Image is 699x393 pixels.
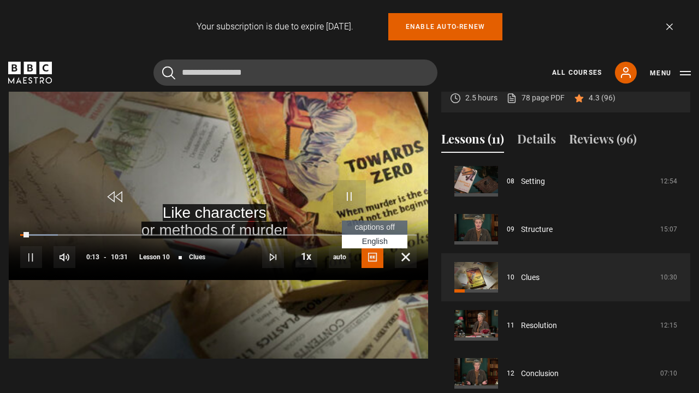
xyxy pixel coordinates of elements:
[86,247,99,267] span: 0:13
[589,92,615,104] p: 4.3 (96)
[139,254,170,260] span: Lesson 10
[104,253,106,261] span: -
[111,247,128,267] span: 10:31
[569,130,637,153] button: Reviews (96)
[388,13,502,40] a: Enable auto-renew
[9,44,428,280] video-js: Video Player
[153,59,437,86] input: Search
[162,66,175,80] button: Submit the search query
[517,130,556,153] button: Details
[521,320,557,331] a: Resolution
[8,62,52,84] svg: BBC Maestro
[355,223,395,231] span: captions off
[441,130,504,153] button: Lessons (11)
[189,254,205,260] span: Clues
[197,20,353,33] p: Your subscription is due to expire [DATE].
[329,246,351,268] span: auto
[465,92,497,104] p: 2.5 hours
[295,246,317,267] button: Playback Rate
[521,176,545,187] a: Setting
[506,92,565,104] a: 78 page PDF
[20,246,42,268] button: Pause
[395,246,417,268] button: Fullscreen
[362,237,388,246] span: English
[521,368,559,379] a: Conclusion
[20,234,417,236] div: Progress Bar
[262,246,284,268] button: Next Lesson
[362,246,383,268] button: Captions
[521,272,540,283] a: Clues
[650,68,691,79] button: Toggle navigation
[329,246,351,268] div: Current quality: 720p
[552,68,602,78] a: All Courses
[521,224,553,235] a: Structure
[54,246,75,268] button: Mute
